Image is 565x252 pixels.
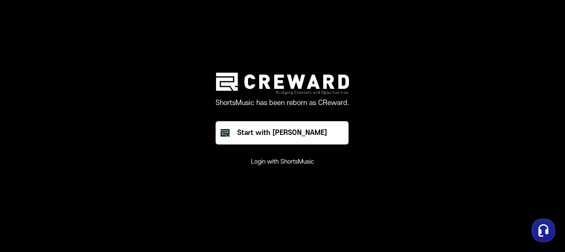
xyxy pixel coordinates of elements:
[216,73,349,95] img: creward logo
[216,98,349,108] p: ShortsMusic has been reborn as CReward.
[251,158,314,166] button: Login with ShortsMusic
[216,121,349,144] button: Start with [PERSON_NAME]
[237,128,327,138] div: Start with [PERSON_NAME]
